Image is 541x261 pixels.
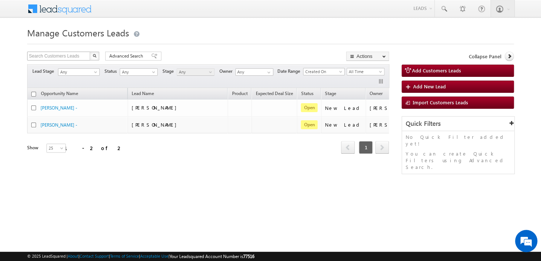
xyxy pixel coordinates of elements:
span: Expected Deal Size [255,91,293,96]
textarea: Type your message and hit 'Enter' [10,69,136,198]
span: Collapse Panel [468,53,501,60]
input: Type to Search [235,68,273,76]
span: Stage [325,91,336,96]
span: Stage [162,68,177,75]
span: Owner [370,91,383,96]
span: © 2025 LeadSquared | | | | | [27,253,254,260]
span: Open [301,103,318,112]
span: Open [301,120,318,129]
span: Opportunity Name [41,91,78,96]
a: next [375,142,389,154]
a: prev [341,142,355,154]
span: Any [120,69,155,75]
span: 77516 [243,254,254,259]
span: Import Customers Leads [413,99,468,105]
button: Actions [346,52,389,61]
span: Lead Name [128,89,158,99]
span: next [375,141,389,154]
span: Status [104,68,120,75]
span: Advanced Search [109,53,145,59]
a: Contact Support [80,254,109,258]
a: Any [177,68,215,76]
span: prev [341,141,355,154]
a: All Time [347,68,384,75]
a: Stage [321,89,340,99]
a: Terms of Service [110,254,139,258]
img: Search [93,54,96,58]
span: Created On [303,68,342,75]
em: Start Chat [101,205,135,215]
a: 25 [46,144,66,153]
span: Date Range [277,68,303,75]
span: [PERSON_NAME] [132,104,180,111]
span: Any [177,69,212,75]
div: [PERSON_NAME] [370,105,418,111]
a: Expected Deal Size [252,89,296,99]
span: [PERSON_NAME] [132,121,180,128]
div: Chat with us now [39,39,125,49]
a: Created On [303,68,345,75]
div: Minimize live chat window [122,4,140,22]
span: Product [232,91,247,96]
span: Add New Lead [413,83,446,89]
p: You can create Quick Filters using Advanced Search. [406,150,511,170]
span: Owner [219,68,235,75]
a: Acceptable Use [140,254,168,258]
span: Manage Customers Leads [27,27,129,39]
div: New Lead [325,105,362,111]
span: 1 [359,141,373,154]
div: New Lead [325,121,362,128]
span: Any [58,69,97,75]
div: 1 - 2 of 2 [64,144,123,152]
p: No Quick Filter added yet! [406,134,511,147]
a: Any [120,68,158,76]
a: About [68,254,78,258]
span: Your Leadsquared Account Number is [170,254,254,259]
a: Opportunity Name [37,89,82,99]
a: Status [297,89,317,99]
span: Add Customers Leads [412,67,461,74]
a: Show All Items [263,69,273,76]
img: d_60004797649_company_0_60004797649 [13,39,31,49]
div: Show [27,144,41,151]
span: All Time [347,68,382,75]
a: [PERSON_NAME] - [41,105,77,111]
a: Any [58,68,100,76]
input: Check all records [31,92,36,97]
div: [PERSON_NAME] [370,121,418,128]
a: [PERSON_NAME] - [41,122,77,128]
span: Lead Stage [32,68,57,75]
div: Quick Filters [402,117,514,131]
span: 25 [47,145,67,151]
